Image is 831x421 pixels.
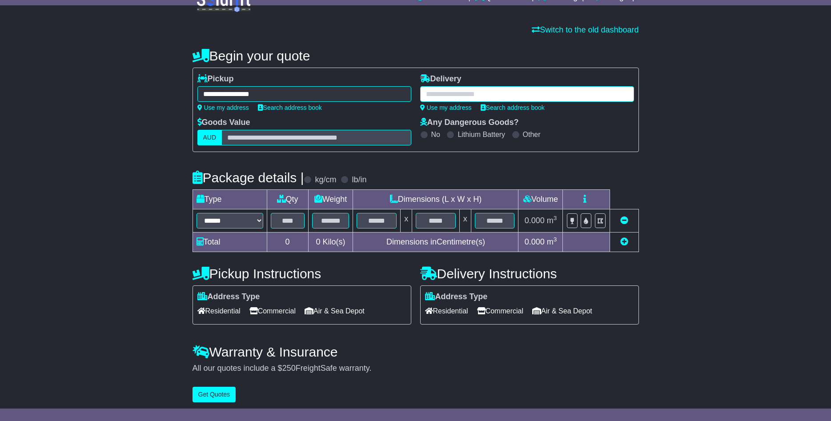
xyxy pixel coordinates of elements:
a: Use my address [197,104,249,111]
label: Address Type [425,292,488,302]
sup: 3 [554,236,557,243]
label: Goods Value [197,118,250,128]
span: Residential [425,304,468,318]
a: Remove this item [620,216,628,225]
span: m [547,237,557,246]
h4: Warranty & Insurance [193,345,639,359]
label: No [431,130,440,139]
span: Air & Sea Depot [532,304,592,318]
td: Volume [518,190,563,209]
span: Commercial [249,304,296,318]
span: m [547,216,557,225]
label: AUD [197,130,222,145]
label: Any Dangerous Goods? [420,118,519,128]
a: Search address book [258,104,322,111]
button: Get Quotes [193,387,236,402]
label: Delivery [420,74,462,84]
label: kg/cm [315,175,336,185]
td: Total [193,233,267,252]
a: Search address book [481,104,545,111]
td: Kilo(s) [308,233,353,252]
td: x [459,209,471,233]
h4: Package details | [193,170,304,185]
td: Dimensions in Centimetre(s) [353,233,518,252]
label: Lithium Battery [458,130,505,139]
a: Switch to the old dashboard [532,25,638,34]
label: lb/in [352,175,366,185]
a: Use my address [420,104,472,111]
h4: Pickup Instructions [193,266,411,281]
span: Commercial [477,304,523,318]
h4: Delivery Instructions [420,266,639,281]
h4: Begin your quote [193,48,639,63]
td: Dimensions (L x W x H) [353,190,518,209]
span: Residential [197,304,241,318]
sup: 3 [554,215,557,221]
label: Address Type [197,292,260,302]
div: All our quotes include a $ FreightSafe warranty. [193,364,639,373]
span: 250 [282,364,296,373]
label: Other [523,130,541,139]
label: Pickup [197,74,234,84]
span: Air & Sea Depot [305,304,365,318]
span: 0 [316,237,320,246]
td: Weight [308,190,353,209]
td: 0 [267,233,308,252]
td: Type [193,190,267,209]
a: Add new item [620,237,628,246]
span: 0.000 [525,237,545,246]
td: x [401,209,412,233]
span: 0.000 [525,216,545,225]
td: Qty [267,190,308,209]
